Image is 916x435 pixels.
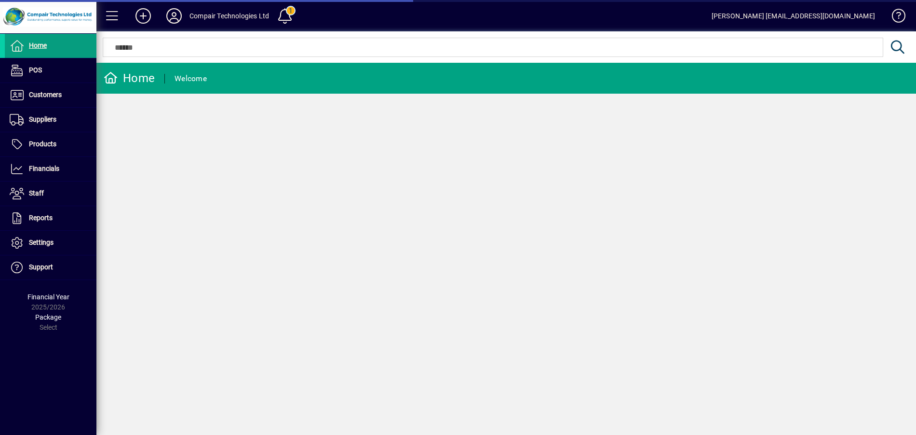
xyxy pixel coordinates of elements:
a: Suppliers [5,108,96,132]
a: Staff [5,182,96,206]
span: Products [29,140,56,148]
span: Suppliers [29,115,56,123]
span: Home [29,42,47,49]
div: Welcome [175,71,207,86]
a: Settings [5,231,96,255]
span: Support [29,263,53,271]
span: Package [35,313,61,321]
span: Financials [29,165,59,172]
div: Compair Technologies Ltd [189,8,269,24]
span: POS [29,66,42,74]
span: Customers [29,91,62,98]
a: POS [5,58,96,83]
div: [PERSON_NAME] [EMAIL_ADDRESS][DOMAIN_NAME] [712,8,875,24]
a: Products [5,132,96,156]
span: Staff [29,189,44,197]
a: Knowledge Base [885,2,904,33]
span: Settings [29,239,54,246]
span: Reports [29,214,53,222]
span: Financial Year [27,293,69,301]
div: Home [104,70,155,86]
a: Reports [5,206,96,230]
button: Add [128,7,159,25]
a: Support [5,255,96,280]
a: Customers [5,83,96,107]
a: Financials [5,157,96,181]
button: Profile [159,7,189,25]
